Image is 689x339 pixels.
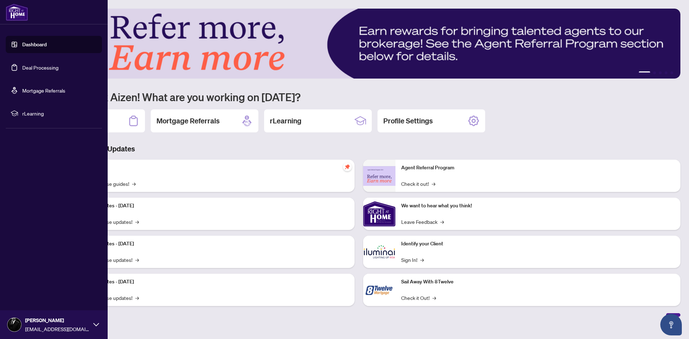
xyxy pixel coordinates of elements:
button: Open asap [660,314,682,335]
p: Platform Updates - [DATE] [75,202,349,210]
button: 5 [670,71,673,74]
span: → [135,218,139,226]
a: Check it out!→ [401,180,435,188]
a: Leave Feedback→ [401,218,444,226]
img: Profile Icon [8,318,21,331]
span: → [432,294,436,302]
a: Deal Processing [22,64,58,71]
h2: Mortgage Referrals [156,116,220,126]
p: Sail Away With 8Twelve [401,278,675,286]
p: Agent Referral Program [401,164,675,172]
button: 4 [665,71,667,74]
p: Self-Help [75,164,349,172]
p: Platform Updates - [DATE] [75,240,349,248]
a: Check it Out!→ [401,294,436,302]
button: 1 [639,71,650,74]
h3: Brokerage & Industry Updates [37,144,680,154]
a: Sign In!→ [401,256,424,264]
p: Platform Updates - [DATE] [75,278,349,286]
p: We want to hear what you think! [401,202,675,210]
h2: rLearning [270,116,301,126]
span: → [135,256,139,264]
h2: Profile Settings [383,116,433,126]
span: [PERSON_NAME] [25,316,90,324]
a: Dashboard [22,41,47,48]
img: Sail Away With 8Twelve [363,274,395,306]
span: → [135,294,139,302]
img: logo [6,4,28,21]
span: pushpin [343,163,352,171]
button: 3 [659,71,662,74]
span: → [132,180,136,188]
button: 2 [653,71,656,74]
span: → [420,256,424,264]
img: Slide 0 [37,9,680,79]
h1: Welcome back Aizen! What are you working on [DATE]? [37,90,680,104]
span: → [440,218,444,226]
span: rLearning [22,109,97,117]
span: [EMAIL_ADDRESS][DOMAIN_NAME] [25,325,90,333]
img: Identify your Client [363,236,395,268]
img: We want to hear what you think! [363,198,395,230]
span: → [432,180,435,188]
a: Mortgage Referrals [22,87,65,94]
p: Identify your Client [401,240,675,248]
img: Agent Referral Program [363,166,395,186]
